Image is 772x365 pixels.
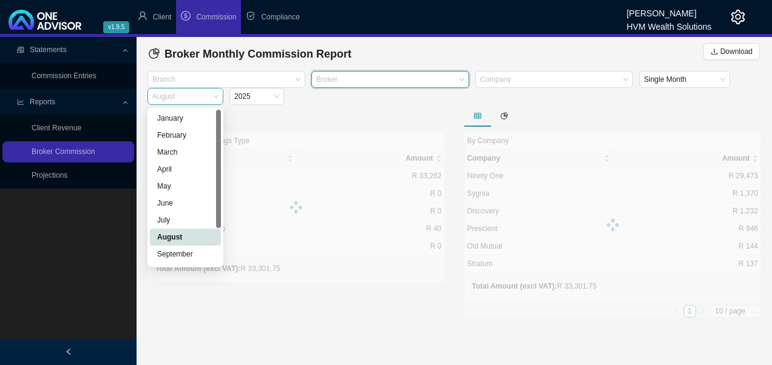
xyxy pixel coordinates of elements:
span: pie-chart [149,48,160,59]
span: left [65,348,72,355]
div: September [157,248,214,260]
span: Reports [30,98,55,106]
div: May [157,180,214,192]
span: Commission [196,13,236,21]
span: Client [153,13,172,21]
span: user [138,11,147,21]
div: October [150,263,221,280]
img: 2df55531c6924b55f21c4cf5d4484680-logo-light.svg [8,10,81,30]
a: Commission Entries [32,72,96,80]
span: Statements [30,45,67,54]
button: Download [703,43,760,60]
div: August [157,231,214,243]
span: dollar [181,11,191,21]
span: 2025 [234,89,279,104]
div: February [157,129,214,141]
div: June [150,195,221,212]
div: January [150,110,221,127]
span: pie-chart [501,112,508,119]
span: line-chart [17,98,24,105]
span: Download [720,45,753,58]
div: March [157,146,214,158]
span: Broker Monthly Commission Report [164,48,351,60]
div: June [157,197,214,209]
div: April [157,163,214,175]
div: August [150,229,221,246]
span: v1.9.5 [103,21,129,33]
span: setting [731,10,745,24]
span: table [474,112,481,119]
span: download [711,48,718,55]
div: September [150,246,221,263]
div: July [157,214,214,226]
div: January [157,112,214,124]
div: April [150,161,221,178]
a: Projections [32,171,67,179]
span: August [152,89,218,104]
div: July [150,212,221,229]
a: Client Revenue [32,124,81,132]
a: Broker Commission [32,147,95,156]
span: reconciliation [17,46,24,53]
span: Single Month [644,72,725,87]
div: HVM Wealth Solutions [626,16,711,30]
div: [PERSON_NAME] [626,3,711,16]
span: safety [246,11,256,21]
div: February [150,127,221,144]
span: Compliance [261,13,299,21]
div: May [150,178,221,195]
div: March [150,144,221,161]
